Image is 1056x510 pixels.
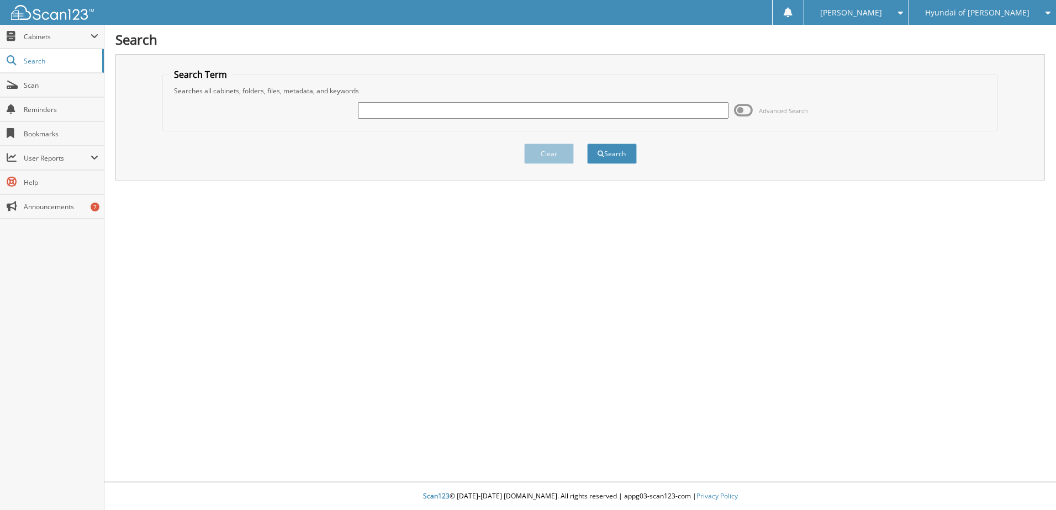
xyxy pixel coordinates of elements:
span: Advanced Search [759,107,808,115]
span: Scan123 [423,491,450,501]
span: Reminders [24,105,98,114]
span: Announcements [24,202,98,211]
div: © [DATE]-[DATE] [DOMAIN_NAME]. All rights reserved | appg03-scan123-com | [104,483,1056,510]
span: Cabinets [24,32,91,41]
button: Search [587,144,637,164]
a: Privacy Policy [696,491,738,501]
span: Hyundai of [PERSON_NAME] [925,9,1029,16]
span: Scan [24,81,98,90]
span: Bookmarks [24,129,98,139]
h1: Search [115,30,1045,49]
span: Search [24,56,97,66]
img: scan123-logo-white.svg [11,5,94,20]
button: Clear [524,144,574,164]
span: Help [24,178,98,187]
span: [PERSON_NAME] [820,9,882,16]
div: 7 [91,203,99,211]
div: Searches all cabinets, folders, files, metadata, and keywords [168,86,992,95]
legend: Search Term [168,68,233,81]
span: User Reports [24,153,91,163]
